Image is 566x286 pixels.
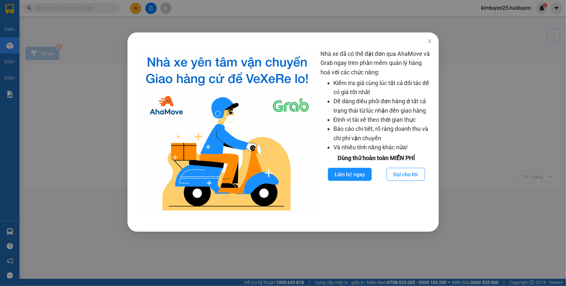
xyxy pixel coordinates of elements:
div: Nhà xe đã có thể đặt đơn qua AhaMove và Grab ngay trên phần mềm quản lý hàng hoá với các chức năng: [320,49,432,216]
li: Kiểm tra giá cùng lúc tất cả đối tác để có giá tốt nhất [333,79,432,97]
div: Dùng thử hoàn toàn MIỄN PHÍ [320,154,432,163]
span: Liên hệ ngay [334,170,365,179]
img: logo [139,49,315,216]
li: Dễ dàng điều phối đơn hàng ở tất cả trạng thái từ lúc nhận đến giao hàng [333,97,432,115]
button: Liên hệ ngay [328,168,371,181]
li: Và nhiều tính năng khác nữa! [333,143,432,152]
button: Close [420,32,439,51]
li: Báo cáo chi tiết, rõ ràng doanh thu và chi phí vận chuyển [333,124,432,143]
li: Định vị tài xế theo thời gian thực [333,115,432,124]
span: close [427,39,432,44]
span: Gọi cho tôi [393,170,418,179]
button: Gọi cho tôi [386,168,425,181]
